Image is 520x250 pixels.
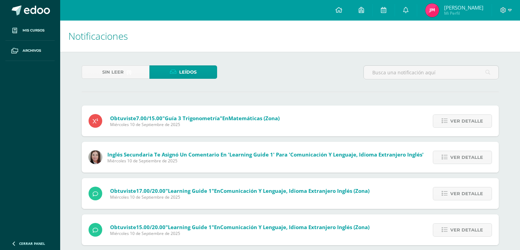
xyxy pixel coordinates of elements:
[102,66,124,78] span: Sin leer
[110,230,370,236] span: Miércoles 10 de Septiembre de 2025
[136,115,162,122] span: 7.00/15.00
[107,151,424,158] span: Inglés Secundaria te asignó un comentario en 'Learning Guide 1' para 'Comunicación y Lenguaje, Id...
[450,151,483,164] span: Ver detalle
[110,224,370,230] span: Obtuviste en
[165,224,214,230] span: "Learning Guide 1"
[425,3,439,17] img: 6858e211fb986c9fe9688e4a84769b91.png
[110,115,280,122] span: Obtuviste en
[450,115,483,127] span: Ver detalle
[89,150,102,164] img: 8af0450cf43d44e38c4a1497329761f3.png
[149,65,217,79] a: Leídos
[444,10,483,16] span: Mi Perfil
[110,194,370,200] span: Miércoles 10 de Septiembre de 2025
[107,158,424,164] span: Miércoles 10 de Septiembre de 2025
[23,28,44,33] span: Mis cursos
[179,66,197,78] span: Leídos
[23,48,41,53] span: Archivos
[126,66,132,78] span: (1)
[68,29,128,42] span: Notificaciones
[228,115,280,122] span: Matemáticas (Zona)
[110,187,370,194] span: Obtuviste en
[5,41,55,61] a: Archivos
[110,122,280,127] span: Miércoles 10 de Septiembre de 2025
[220,224,370,230] span: Comunicación y Lenguaje, Idioma Extranjero Inglés (Zona)
[162,115,222,122] span: "Guía 3 Trigonometría"
[136,224,165,230] span: 15.00/20.00
[5,21,55,41] a: Mis cursos
[450,224,483,236] span: Ver detalle
[220,187,370,194] span: Comunicación y Lenguaje, Idioma Extranjero Inglés (Zona)
[444,4,483,11] span: [PERSON_NAME]
[136,187,165,194] span: 17.00/20.00
[82,65,149,79] a: Sin leer(1)
[19,241,45,246] span: Cerrar panel
[165,187,214,194] span: "Learning Guide 1"
[364,66,498,79] input: Busca una notificación aquí
[450,187,483,200] span: Ver detalle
